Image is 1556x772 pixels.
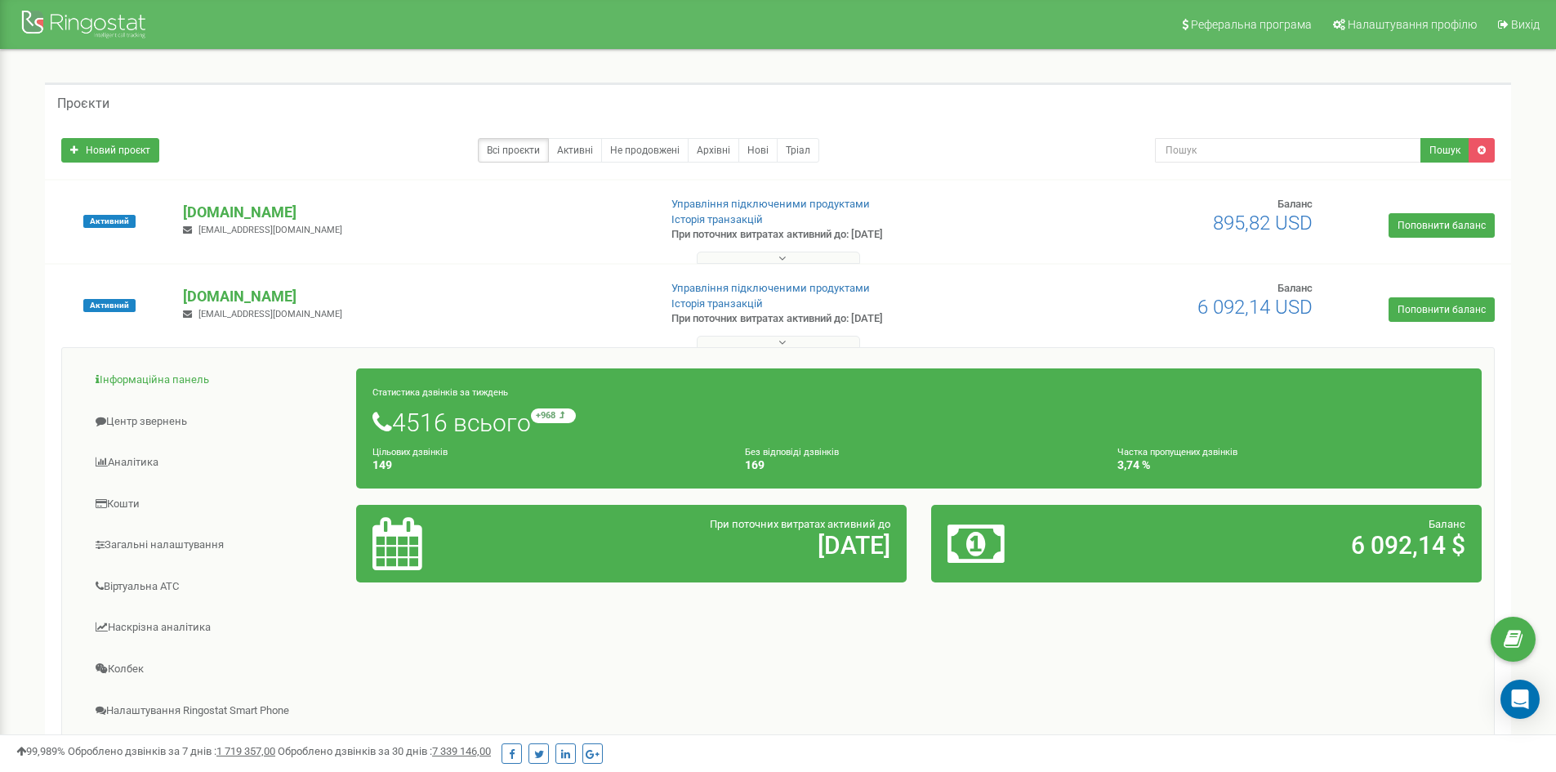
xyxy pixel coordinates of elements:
[278,745,491,757] span: Оброблено дзвінків за 30 днів :
[745,447,839,457] small: Без відповіді дзвінків
[83,299,136,312] span: Активний
[1511,18,1540,31] span: Вихід
[61,138,159,163] a: Новий проєкт
[432,745,491,757] u: 7 339 146,00
[74,525,357,565] a: Загальні налаштування
[1191,18,1312,31] span: Реферальна програма
[1117,459,1465,471] h4: 3,74 %
[183,286,644,307] p: [DOMAIN_NAME]
[1420,138,1469,163] button: Пошук
[83,215,136,228] span: Активний
[74,484,357,524] a: Кошти
[74,443,357,483] a: Аналiтика
[74,649,357,689] a: Колбек
[671,227,1011,243] p: При поточних витратах активний до: [DATE]
[1213,212,1313,234] span: 895,82 USD
[671,282,870,294] a: Управління підключеними продуктами
[74,402,357,442] a: Центр звернень
[688,138,739,163] a: Архівні
[183,202,644,223] p: [DOMAIN_NAME]
[74,732,357,772] a: Інтеграція
[553,532,890,559] h2: [DATE]
[1348,18,1477,31] span: Налаштування профілю
[216,745,275,757] u: 1 719 357,00
[671,198,870,210] a: Управління підключеними продуктами
[1389,297,1495,322] a: Поповнити баланс
[671,311,1011,327] p: При поточних витратах активний до: [DATE]
[531,408,576,423] small: +968
[548,138,602,163] a: Активні
[1128,532,1465,559] h2: 6 092,14 $
[1277,198,1313,210] span: Баланс
[74,567,357,607] a: Віртуальна АТС
[601,138,689,163] a: Не продовжені
[372,408,1465,436] h1: 4516 всього
[671,213,763,225] a: Історія транзакцій
[74,691,357,731] a: Налаштування Ringostat Smart Phone
[1277,282,1313,294] span: Баланс
[372,447,448,457] small: Цільових дзвінків
[57,96,109,111] h5: Проєкти
[198,309,342,319] span: [EMAIL_ADDRESS][DOMAIN_NAME]
[671,297,763,310] a: Історія транзакцій
[74,608,357,648] a: Наскрізна аналітика
[372,387,508,398] small: Статистика дзвінків за тиждень
[68,745,275,757] span: Оброблено дзвінків за 7 днів :
[74,360,357,400] a: Інформаційна панель
[1197,296,1313,319] span: 6 092,14 USD
[1429,518,1465,530] span: Баланс
[1155,138,1421,163] input: Пошук
[16,745,65,757] span: 99,989%
[1500,680,1540,719] div: Open Intercom Messenger
[710,518,890,530] span: При поточних витратах активний до
[777,138,819,163] a: Тріал
[745,459,1093,471] h4: 169
[1117,447,1237,457] small: Частка пропущених дзвінків
[372,459,720,471] h4: 149
[198,225,342,235] span: [EMAIL_ADDRESS][DOMAIN_NAME]
[1389,213,1495,238] a: Поповнити баланс
[478,138,549,163] a: Всі проєкти
[738,138,778,163] a: Нові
